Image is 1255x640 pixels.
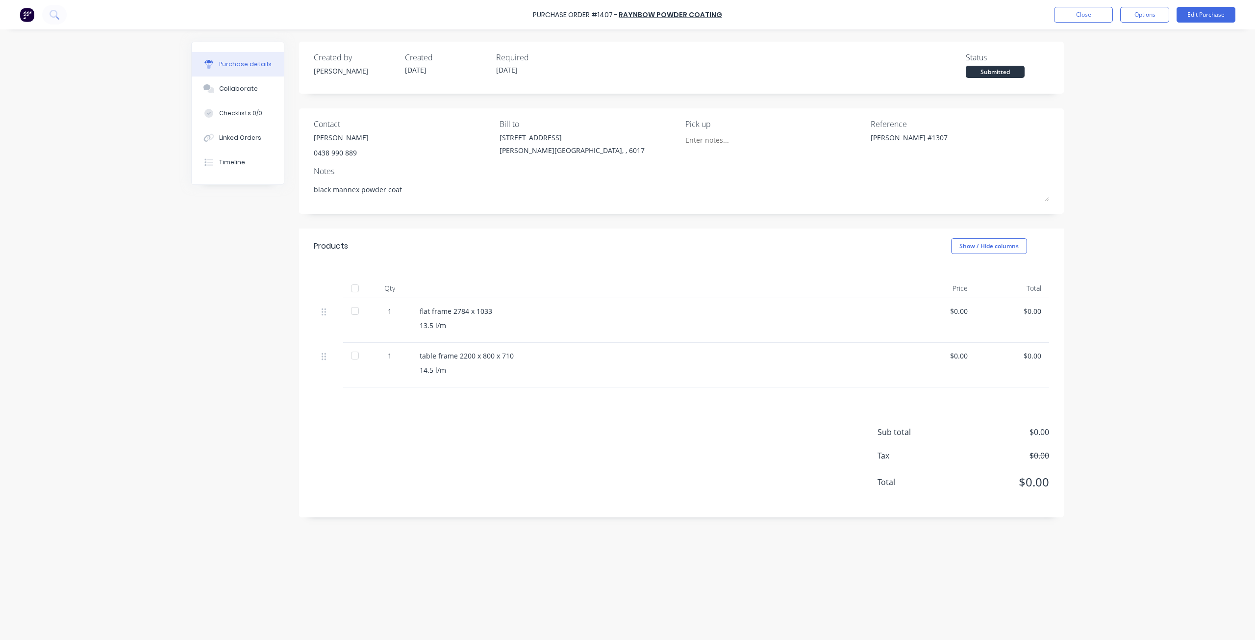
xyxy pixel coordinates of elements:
[685,132,775,147] input: Enter notes...
[314,66,397,76] div: [PERSON_NAME]
[976,279,1049,298] div: Total
[314,148,369,158] div: 0438 990 889
[420,365,894,375] div: 14.5 l/m
[314,165,1049,177] div: Notes
[500,145,645,155] div: [PERSON_NAME][GEOGRAPHIC_DATA], , 6017
[192,77,284,101] button: Collaborate
[420,306,894,316] div: flat frame 2784 x 1033
[619,10,722,20] a: raynbow powder coating
[966,66,1025,78] div: Submitted
[951,473,1049,491] span: $0.00
[685,118,864,130] div: Pick up
[314,51,397,63] div: Created by
[1054,7,1113,23] button: Close
[902,279,976,298] div: Price
[376,306,404,316] div: 1
[219,133,261,142] div: Linked Orders
[910,351,968,361] div: $0.00
[368,279,412,298] div: Qty
[314,132,369,143] div: [PERSON_NAME]
[420,320,894,331] div: 13.5 l/m
[192,101,284,126] button: Checklists 0/0
[871,132,993,154] textarea: [PERSON_NAME] #1307
[983,351,1041,361] div: $0.00
[192,52,284,77] button: Purchase details
[192,126,284,150] button: Linked Orders
[878,426,951,438] span: Sub total
[405,51,488,63] div: Created
[1120,7,1169,23] button: Options
[910,306,968,316] div: $0.00
[871,118,1049,130] div: Reference
[314,240,348,252] div: Products
[219,158,245,167] div: Timeline
[966,51,1049,63] div: Status
[20,7,34,22] img: Factory
[533,10,618,20] div: Purchase Order #1407 -
[420,351,894,361] div: table frame 2200 x 800 x 710
[314,118,492,130] div: Contact
[951,450,1049,461] span: $0.00
[878,476,951,488] span: Total
[500,132,645,143] div: [STREET_ADDRESS]
[219,84,258,93] div: Collaborate
[500,118,678,130] div: Bill to
[219,109,262,118] div: Checklists 0/0
[219,60,272,69] div: Purchase details
[951,426,1049,438] span: $0.00
[192,150,284,175] button: Timeline
[496,51,579,63] div: Required
[951,238,1027,254] button: Show / Hide columns
[983,306,1041,316] div: $0.00
[878,450,951,461] span: Tax
[1177,7,1235,23] button: Edit Purchase
[314,179,1049,202] textarea: black mannex powder coat
[376,351,404,361] div: 1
